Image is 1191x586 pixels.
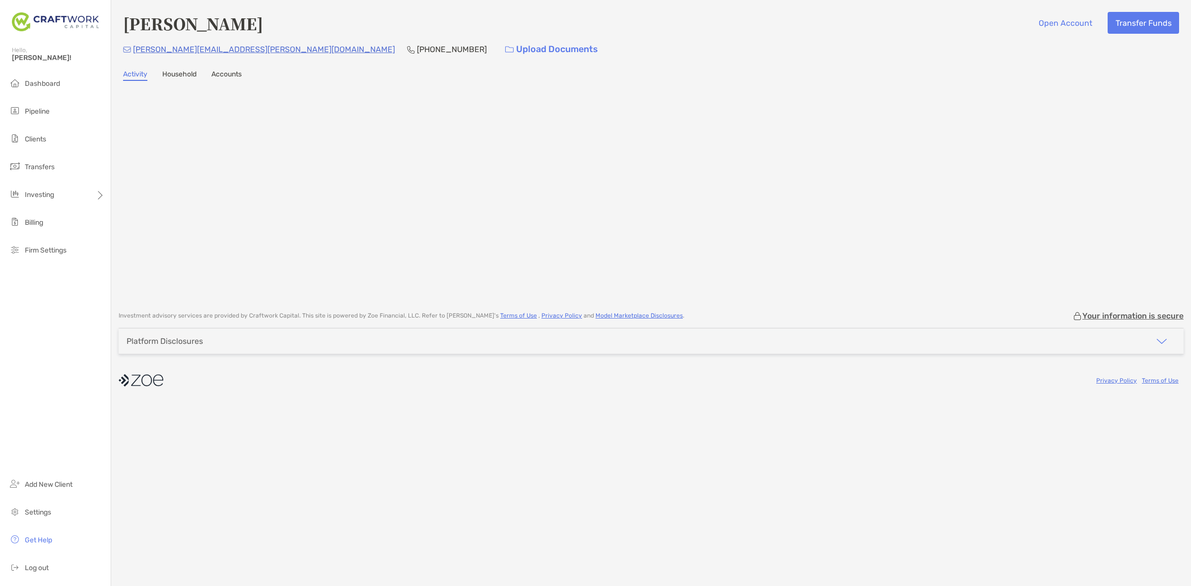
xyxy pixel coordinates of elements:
span: Add New Client [25,480,72,489]
img: Zoe Logo [12,4,99,40]
img: dashboard icon [9,77,21,89]
p: [PERSON_NAME][EMAIL_ADDRESS][PERSON_NAME][DOMAIN_NAME] [133,43,395,56]
span: Settings [25,508,51,517]
img: investing icon [9,188,21,200]
a: Household [162,70,197,81]
img: settings icon [9,506,21,518]
a: Accounts [211,70,242,81]
a: Privacy Policy [541,312,582,319]
img: button icon [505,46,514,53]
img: Phone Icon [407,46,415,54]
a: Upload Documents [499,39,604,60]
img: Email Icon [123,47,131,53]
button: Open Account [1031,12,1100,34]
img: get-help icon [9,533,21,545]
a: Terms of Use [1142,377,1179,384]
a: Model Marketplace Disclosures [595,312,683,319]
span: Investing [25,191,54,199]
a: Terms of Use [500,312,537,319]
img: logout icon [9,561,21,573]
img: clients icon [9,132,21,144]
img: add_new_client icon [9,478,21,490]
span: Transfers [25,163,55,171]
span: Get Help [25,536,52,544]
span: Firm Settings [25,246,66,255]
span: [PERSON_NAME]! [12,54,105,62]
span: Billing [25,218,43,227]
h4: [PERSON_NAME] [123,12,263,35]
span: Clients [25,135,46,143]
span: Pipeline [25,107,50,116]
p: [PHONE_NUMBER] [417,43,487,56]
img: transfers icon [9,160,21,172]
img: icon arrow [1156,335,1168,347]
img: pipeline icon [9,105,21,117]
button: Transfer Funds [1108,12,1179,34]
img: billing icon [9,216,21,228]
img: firm-settings icon [9,244,21,256]
p: Investment advisory services are provided by Craftwork Capital . This site is powered by Zoe Fina... [119,312,684,320]
div: Platform Disclosures [127,336,203,346]
p: Your information is secure [1082,311,1184,321]
span: Log out [25,564,49,572]
img: company logo [119,369,163,391]
a: Activity [123,70,147,81]
a: Privacy Policy [1096,377,1137,384]
span: Dashboard [25,79,60,88]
